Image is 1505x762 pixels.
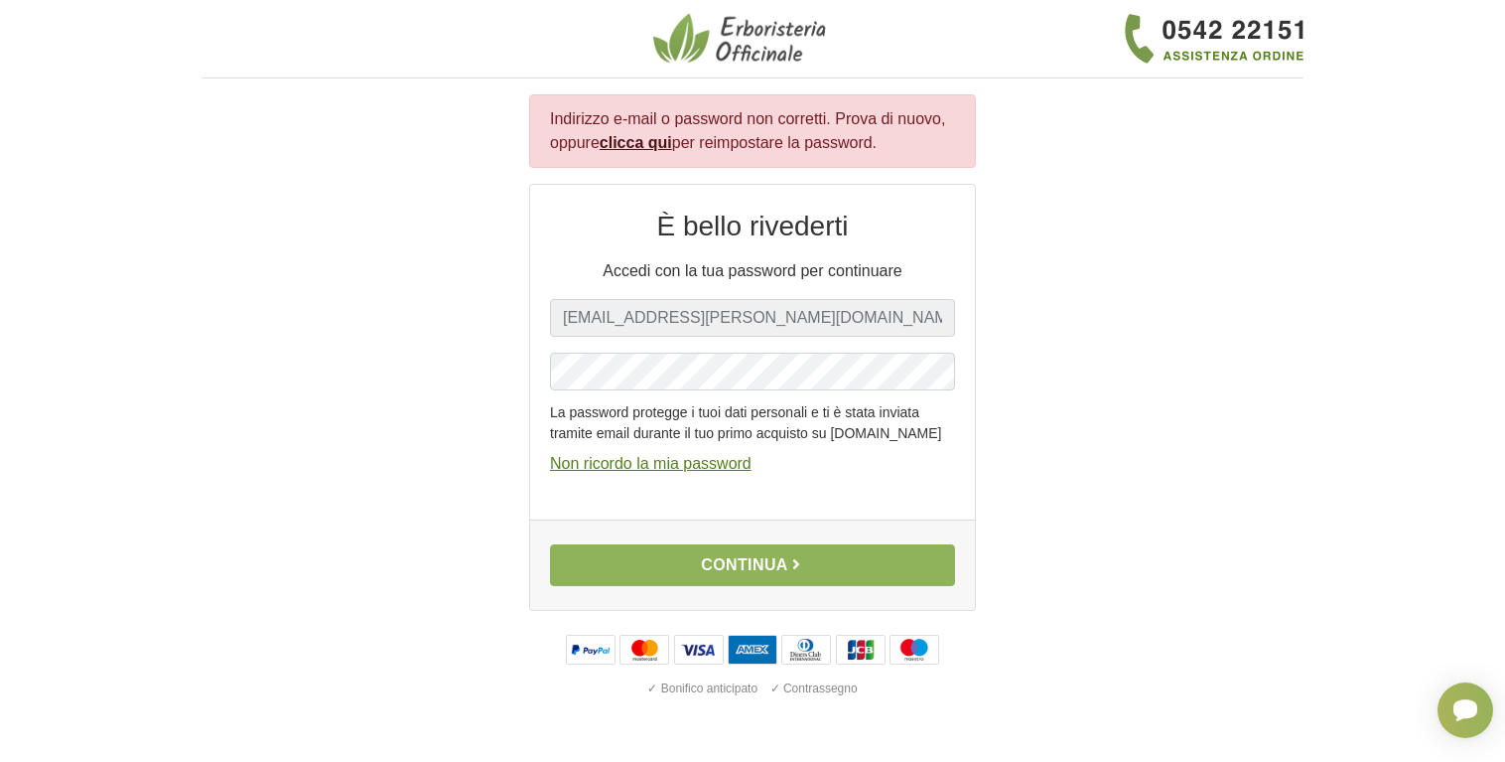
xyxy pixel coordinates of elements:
[600,134,672,151] a: clicca qui
[550,209,955,243] h2: È bello rivederti
[550,259,955,283] p: Accedi con la tua password per continuare
[550,544,955,586] button: Continua
[766,676,862,701] div: ✓ Contrassegno
[1437,683,1493,738] iframe: Smartsupp widget button
[643,676,761,701] div: ✓ Bonifico anticipato
[550,394,955,444] small: La password protegge i tuoi dati personali e ti è stata inviata tramite email durante il tuo prim...
[550,455,752,472] a: Non ricordo la mia password
[550,299,955,337] input: Il tuo indirizzo e-mail
[653,12,832,66] img: Erboristeria Officinale
[529,94,976,168] div: Indirizzo e-mail o password non corretti. Prova di nuovo, oppure per reimpostare la password.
